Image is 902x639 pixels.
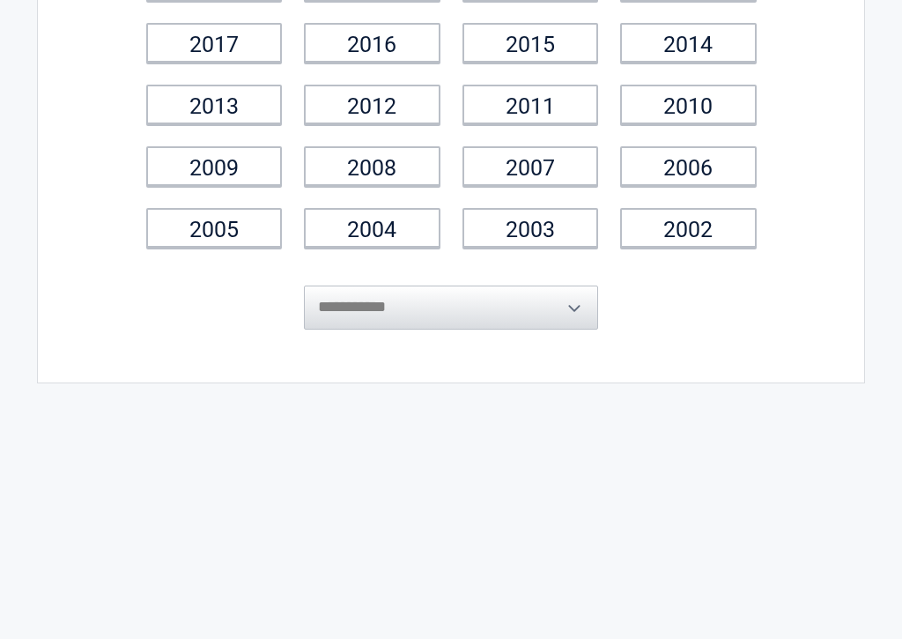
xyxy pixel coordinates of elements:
a: 2016 [304,23,440,63]
a: 2004 [304,208,440,248]
a: 2017 [146,23,283,63]
a: 2007 [462,146,599,186]
a: 2015 [462,23,599,63]
a: 2006 [620,146,757,186]
a: 2008 [304,146,440,186]
a: 2011 [462,85,599,124]
a: 2003 [462,208,599,248]
a: 2014 [620,23,757,63]
a: 2012 [304,85,440,124]
a: 2005 [146,208,283,248]
a: 2002 [620,208,757,248]
a: 2010 [620,85,757,124]
a: 2009 [146,146,283,186]
a: 2013 [146,85,283,124]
